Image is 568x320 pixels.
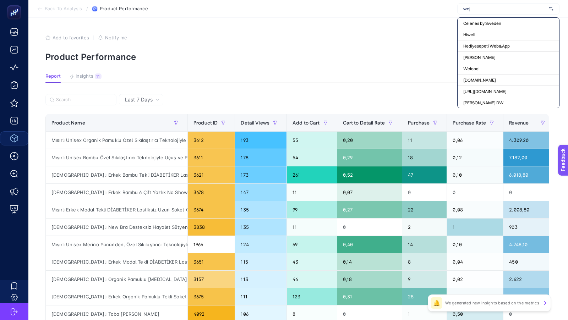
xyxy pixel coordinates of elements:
div: 18 [402,149,447,166]
span: Wefood [463,66,479,72]
div: 22 [402,201,447,218]
div: 0,02 [447,271,503,288]
span: Cart to Detail Rate [343,120,385,126]
div: Mısırlı Unisex Organik Pamuklu Özel Sıkılaştırıcı Teknolojiyle Uçuş ve Pilot Çorabı - Siyah [46,132,187,149]
p: We generated new insights based on the metrics [445,300,539,306]
span: [PERSON_NAME] [463,55,496,60]
span: Purchase [408,120,430,126]
div: 2.622 [503,271,554,288]
div: 0,08 [447,201,503,218]
div: 0,20 [337,132,402,149]
div: 11 [402,132,447,149]
div: [DEMOGRAPHIC_DATA]lı Erkek Organik Pamuklu Tekli Soket Çorap [46,288,187,305]
div: 3838 [188,219,235,236]
span: [URL][DOMAIN_NAME] [463,89,507,94]
div: 0 [337,219,402,236]
span: / [86,6,88,11]
button: Add to favorites [45,35,89,40]
div: Mısırlı Unisex Merino Yününden, Özel Sıkılaştırıcı Teknolojiyle Uçuş ve Pilot Çorabı - Siyah [46,236,187,253]
span: Add to Cart [293,120,320,126]
div: 11 [287,184,337,201]
span: Product Performance [100,6,148,12]
span: Product ID [193,120,218,126]
div: 28 [402,288,447,305]
div: 4.748,10 [503,236,554,253]
div: 135 [235,219,286,236]
div: 8 [402,253,447,270]
div: 1 [447,219,503,236]
div: 54 [287,149,337,166]
div: 2 [402,219,447,236]
span: [PERSON_NAME] DW [463,100,504,106]
div: 3675 [188,288,235,305]
span: Feedback [4,2,27,8]
div: 14 [402,236,447,253]
div: 0 [402,184,447,201]
div: 0,07 [337,184,402,201]
div: 115 [235,253,286,270]
div: 0,14 [337,253,402,270]
div: 11 [95,73,102,79]
span: Back To Analysis [45,6,82,12]
span: Hediyesepeti Web&App [463,43,510,49]
div: 4.309,20 [503,132,554,149]
span: Insights [76,73,93,79]
input: Search [56,97,112,103]
div: 69 [287,236,337,253]
img: svg%3e [549,5,553,12]
div: [DEMOGRAPHIC_DATA]lı Erkek Bambu Tekli DİABETİKER Lastiksiz Soket Çorap [46,166,187,183]
div: 1966 [188,236,235,253]
span: Celenes by Sweden [463,21,501,26]
div: 0,29 [337,149,402,166]
div: 3651 [188,253,235,270]
div: 0,13 [447,288,503,305]
div: 113 [235,271,286,288]
div: 0,40 [337,236,402,253]
button: Notify me [98,35,127,40]
div: [DEMOGRAPHIC_DATA]lı Erkek Bambu 6 Çift Yazlık No Show Çorap [46,184,187,201]
div: 3157 [188,271,235,288]
div: [DEMOGRAPHIC_DATA]lı Organik Pamuklu [MEDICAL_DATA] Yazlık Regular Fit Atlet [46,271,187,288]
div: 123 [287,288,337,305]
span: Revenue [509,120,529,126]
div: [DEMOGRAPHIC_DATA]lı Erkek Modal Tekli DİABETİKER Lastiksiz Kısa Konç Çorap [46,253,187,270]
div: 6.018,80 [503,166,554,183]
div: 0,12 [447,149,503,166]
div: 124 [235,236,286,253]
span: Purchase Rate [453,120,486,126]
div: 178 [235,149,286,166]
div: 0,10 [447,236,503,253]
div: Mısırlı Unisex Bambu Özel Sıkılaştırıcı Teknolojiyle Uçuş ve Pilot Çorabı - Siyah [46,149,187,166]
div: 0,10 [447,166,503,183]
div: 3612 [188,132,235,149]
div: 0 [447,184,503,201]
div: 47 [402,166,447,183]
div: 3621 [188,166,235,183]
div: 261 [287,166,337,183]
div: 3.995,20 [503,288,554,305]
span: Notify me [105,35,127,40]
div: 193 [235,132,286,149]
p: Product Performance [45,52,551,62]
div: 99 [287,201,337,218]
div: 3678 [188,184,235,201]
div: 🔔 [431,297,442,309]
div: 0,52 [337,166,402,183]
div: 0,31 [337,288,402,305]
span: Last 7 Days [125,96,153,103]
span: Detail Views [241,120,269,126]
div: 7.182,00 [503,149,554,166]
div: 3611 [188,149,235,166]
input: Mısırlı [463,6,546,12]
div: 43 [287,253,337,270]
span: Hiwell [463,32,475,38]
div: [DEMOGRAPHIC_DATA]lı New Bra Desteksiz Hayalet Sütyen [46,219,187,236]
div: 903 [503,219,554,236]
div: 0 [503,184,554,201]
div: 55 [287,132,337,149]
div: 450 [503,253,554,270]
span: Product Name [51,120,85,126]
div: 9 [402,271,447,288]
div: Mısırlı Erkek Modal Tekli DİABETİKER Lastiksiz Uzun Soket Çorap [46,201,187,218]
span: Add to favorites [53,35,89,40]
